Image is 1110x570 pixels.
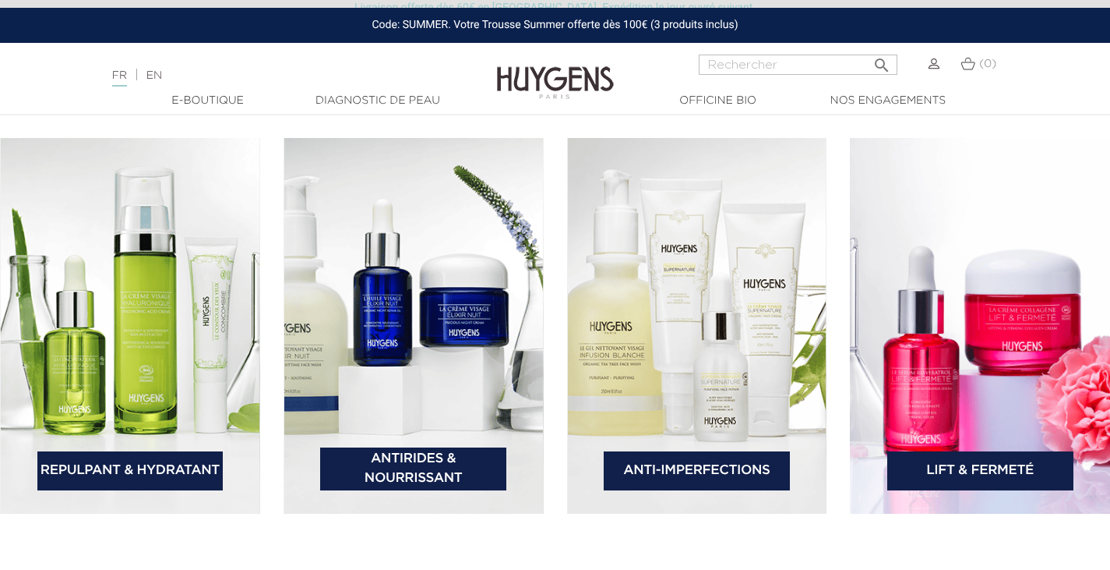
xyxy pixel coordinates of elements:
span: (0) [979,58,996,69]
img: bannière catégorie 3 [567,138,827,514]
a: Anti-Imperfections [604,451,790,490]
a: EN [146,70,162,81]
input: Rechercher [699,55,897,75]
a: Diagnostic de peau [300,93,456,109]
a: Repulpant & Hydratant [37,451,224,490]
a: FR [112,70,127,87]
button:  [868,50,896,71]
img: bannière catégorie 4 [850,138,1110,514]
a: E-Boutique [130,93,286,109]
i:  [872,51,891,70]
a: Antirides & Nourrissant [320,448,506,490]
a: Lift & Fermeté [887,451,1073,490]
a: Officine Bio [640,93,796,109]
img: bannière catégorie 2 [284,138,544,514]
a: Nos engagements [810,93,966,109]
div: | [104,66,451,85]
img: Huygens [497,41,614,101]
